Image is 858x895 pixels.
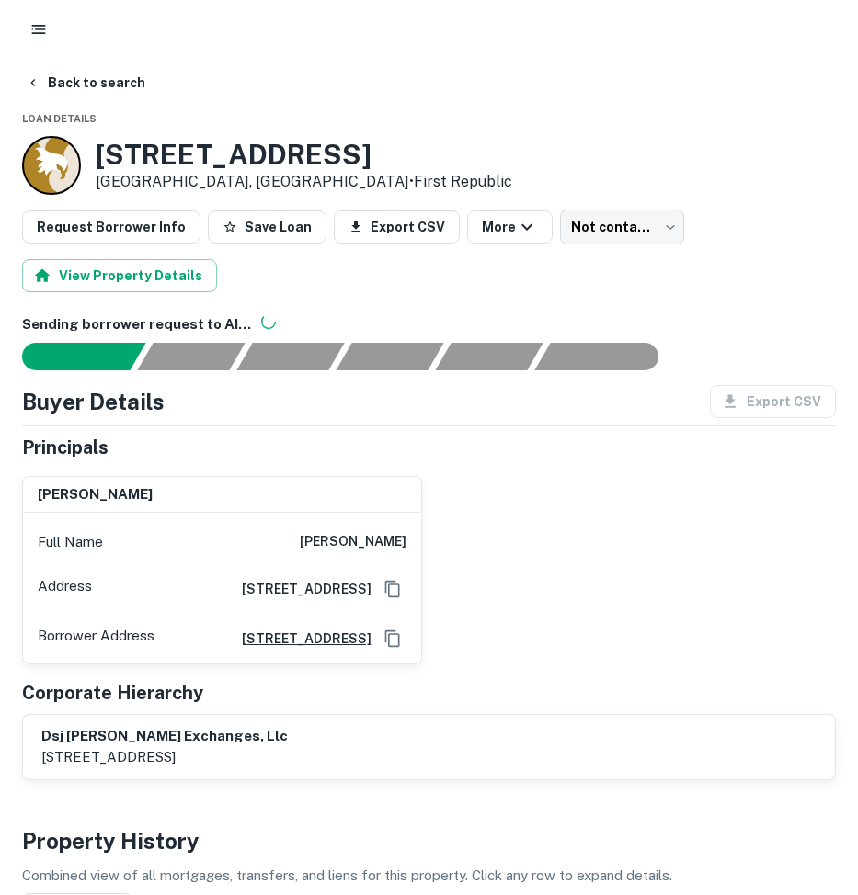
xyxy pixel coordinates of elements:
p: Combined view of all mortgages, transfers, and liens for this property. Click any row to expand d... [22,865,836,887]
div: Documents found, AI parsing details... [236,343,344,370]
h6: dsj [PERSON_NAME] exchanges, llc [41,726,288,747]
a: First Republic [414,173,512,190]
div: Principals found, AI now looking for contact information... [336,343,443,370]
button: More [467,210,553,244]
h6: [PERSON_NAME] [38,484,153,505]
p: [GEOGRAPHIC_DATA], [GEOGRAPHIC_DATA] • [96,171,512,193]
h3: [STREET_ADDRESS] [96,138,512,171]
h5: Principals [22,434,109,461]
button: Back to search [18,66,153,99]
div: AI fulfillment process complete. [535,343,681,370]
h4: Buyer Details [22,385,165,418]
button: Request Borrower Info [22,210,200,244]
h6: [PERSON_NAME] [300,531,406,553]
button: View Property Details [22,259,217,292]
button: Save Loan [208,210,326,244]
div: Not contacted [560,210,684,244]
div: Your request is received and processing... [137,343,245,370]
span: Loan Details [22,113,97,124]
p: [STREET_ADDRESS] [41,746,288,768]
button: Export CSV [334,210,460,244]
p: Full Name [38,531,103,553]
iframe: Chat Widget [766,689,858,777]
button: Copy Address [379,575,406,603]
a: [STREET_ADDRESS] [227,629,372,649]
h5: Corporate Hierarchy [22,679,203,707]
button: Copy Address [379,625,406,652]
a: [STREET_ADDRESS] [227,579,372,599]
h6: Sending borrower request to AI... [22,314,836,335]
p: Address [38,575,92,603]
h4: Property History [22,824,836,857]
p: Borrower Address [38,625,154,652]
div: Principals found, still searching for contact information. This may take time... [435,343,543,370]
